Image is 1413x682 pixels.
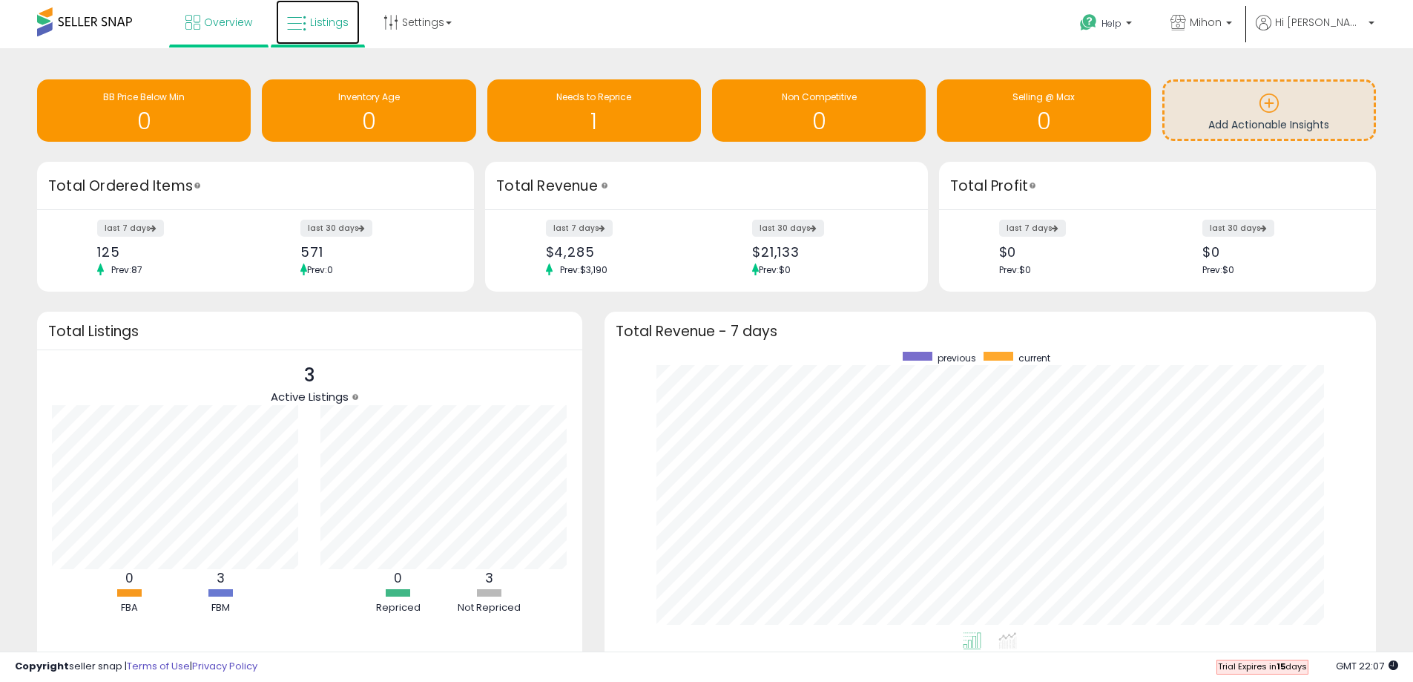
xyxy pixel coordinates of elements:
[85,601,174,615] div: FBA
[300,244,448,260] div: 571
[1277,660,1285,672] b: 15
[752,244,902,260] div: $21,133
[1202,220,1274,237] label: last 30 days
[269,109,468,134] h1: 0
[262,79,475,142] a: Inventory Age 0
[125,569,134,587] b: 0
[204,15,252,30] span: Overview
[496,176,917,197] h3: Total Revenue
[1012,91,1075,103] span: Selling @ Max
[546,220,613,237] label: last 7 days
[719,109,918,134] h1: 0
[15,659,69,673] strong: Copyright
[616,326,1365,337] h3: Total Revenue - 7 days
[338,91,400,103] span: Inventory Age
[271,361,349,390] p: 3
[944,109,1143,134] h1: 0
[1202,263,1234,276] span: Prev: $0
[938,352,976,364] span: previous
[310,15,349,30] span: Listings
[48,176,463,197] h3: Total Ordered Items
[97,244,245,260] div: 125
[1336,659,1398,673] span: 2025-08-13 22:07 GMT
[1026,179,1039,192] div: Tooltip anchor
[782,91,857,103] span: Non Competitive
[556,91,631,103] span: Needs to Reprice
[1165,82,1374,139] a: Add Actionable Insights
[553,263,615,276] span: Prev: $3,190
[37,79,251,142] a: BB Price Below Min 0
[712,79,926,142] a: Non Competitive 0
[487,79,701,142] a: Needs to Reprice 1
[394,569,402,587] b: 0
[48,326,571,337] h3: Total Listings
[1079,13,1098,32] i: Get Help
[1202,244,1350,260] div: $0
[999,263,1031,276] span: Prev: $0
[999,244,1147,260] div: $0
[1218,660,1307,672] span: Trial Expires in days
[1208,117,1329,132] span: Add Actionable Insights
[192,659,257,673] a: Privacy Policy
[495,109,694,134] h1: 1
[1256,15,1374,48] a: Hi [PERSON_NAME]
[445,601,534,615] div: Not Repriced
[104,263,150,276] span: Prev: 87
[354,601,443,615] div: Repriced
[1018,352,1050,364] span: current
[300,220,372,237] label: last 30 days
[271,389,349,404] span: Active Listings
[950,176,1365,197] h3: Total Profit
[127,659,190,673] a: Terms of Use
[349,390,362,404] div: Tooltip anchor
[1275,15,1364,30] span: Hi [PERSON_NAME]
[15,660,257,674] div: seller snap | |
[937,79,1150,142] a: Selling @ Max 0
[45,109,243,134] h1: 0
[752,220,824,237] label: last 30 days
[191,179,204,192] div: Tooltip anchor
[1068,2,1147,48] a: Help
[999,220,1066,237] label: last 7 days
[103,91,185,103] span: BB Price Below Min
[217,569,225,587] b: 3
[759,263,791,276] span: Prev: $0
[1101,17,1121,30] span: Help
[485,569,493,587] b: 3
[97,220,164,237] label: last 7 days
[598,179,611,192] div: Tooltip anchor
[177,601,266,615] div: FBM
[546,244,696,260] div: $4,285
[1190,15,1222,30] span: Mihon
[307,263,333,276] span: Prev: 0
